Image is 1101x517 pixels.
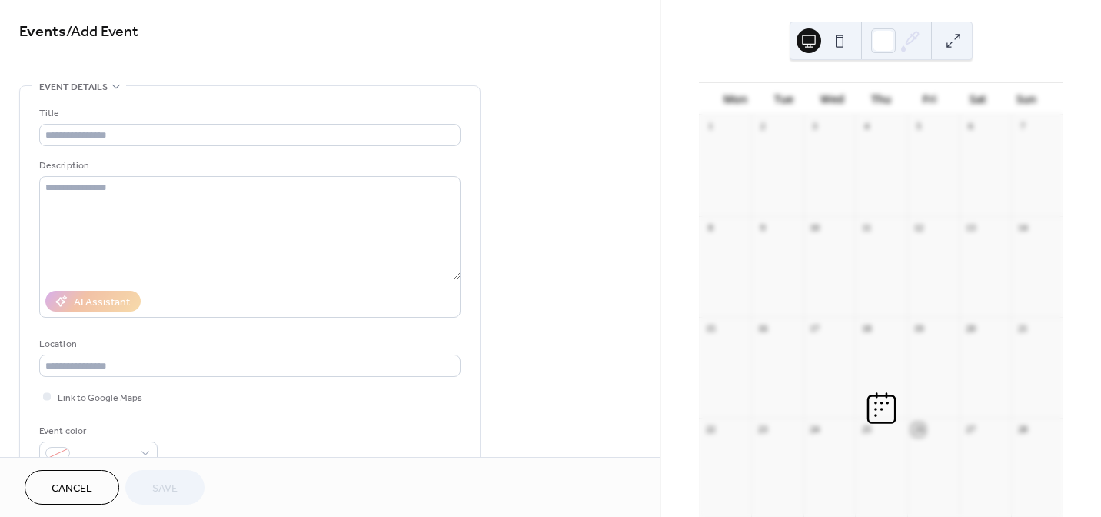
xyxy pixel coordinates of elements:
[756,120,769,133] div: 2
[1003,83,1051,115] div: Sun
[964,322,977,335] div: 20
[39,105,457,122] div: Title
[1016,120,1029,133] div: 7
[39,423,155,439] div: Event color
[808,83,857,115] div: Wed
[912,120,925,133] div: 5
[912,322,925,335] div: 19
[58,390,142,406] span: Link to Google Maps
[912,423,925,436] div: 26
[39,158,457,174] div: Description
[704,322,717,335] div: 15
[912,221,925,234] div: 12
[704,423,717,436] div: 22
[756,423,769,436] div: 23
[860,221,873,234] div: 11
[66,17,138,47] span: / Add Event
[808,423,821,436] div: 24
[760,83,808,115] div: Tue
[711,83,760,115] div: Mon
[964,120,977,133] div: 6
[954,83,1003,115] div: Sat
[860,423,873,436] div: 25
[808,322,821,335] div: 17
[39,336,457,352] div: Location
[19,17,66,47] a: Events
[756,221,769,234] div: 9
[860,322,873,335] div: 18
[964,221,977,234] div: 13
[808,221,821,234] div: 10
[52,481,92,497] span: Cancel
[1016,322,1029,335] div: 21
[756,322,769,335] div: 16
[1016,221,1029,234] div: 14
[860,120,873,133] div: 4
[964,423,977,436] div: 27
[704,221,717,234] div: 8
[906,83,954,115] div: Fri
[39,79,108,95] span: Event details
[25,470,119,505] button: Cancel
[704,120,717,133] div: 1
[1016,423,1029,436] div: 28
[808,120,821,133] div: 3
[857,83,906,115] div: Thu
